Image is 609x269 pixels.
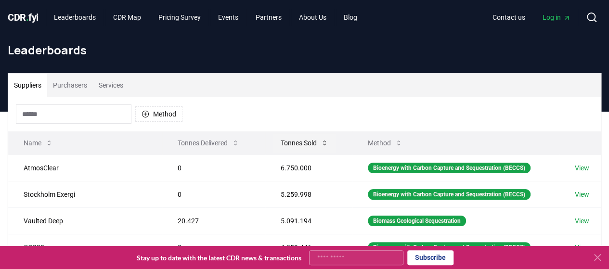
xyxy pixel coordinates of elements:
a: Leaderboards [46,9,104,26]
nav: Main [485,9,578,26]
td: 0 [162,154,265,181]
td: 20.427 [162,207,265,234]
h1: Leaderboards [8,42,601,58]
a: View [574,190,589,199]
td: 0 [162,234,265,260]
a: Blog [336,9,365,26]
a: Pricing Survey [151,9,208,26]
td: 5.259.998 [265,181,352,207]
a: CDR.fyi [8,11,39,24]
td: 6.750.000 [265,154,352,181]
td: 4.359.446 [265,234,352,260]
td: CO280 [8,234,162,260]
a: CDR Map [105,9,149,26]
button: Tonnes Sold [273,133,336,153]
button: Method [360,133,410,153]
td: 5.091.194 [265,207,352,234]
button: Services [93,74,129,97]
span: . [26,12,29,23]
a: About Us [291,9,334,26]
button: Method [135,106,182,122]
a: View [574,163,589,173]
td: AtmosClear [8,154,162,181]
button: Purchasers [47,74,93,97]
span: Log in [543,13,570,22]
div: Bioenergy with Carbon Capture and Sequestration (BECCS) [368,242,531,253]
a: View [574,216,589,226]
div: Biomass Geological Sequestration [368,216,466,226]
td: Stockholm Exergi [8,181,162,207]
button: Tonnes Delivered [170,133,247,153]
a: Contact us [485,9,533,26]
button: Name [16,133,61,153]
td: Vaulted Deep [8,207,162,234]
a: View [574,243,589,252]
nav: Main [46,9,365,26]
div: Bioenergy with Carbon Capture and Sequestration (BECCS) [368,163,531,173]
a: Partners [248,9,289,26]
button: Suppliers [8,74,47,97]
a: Events [210,9,246,26]
div: Bioenergy with Carbon Capture and Sequestration (BECCS) [368,189,531,200]
td: 0 [162,181,265,207]
span: CDR fyi [8,12,39,23]
a: Log in [535,9,578,26]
